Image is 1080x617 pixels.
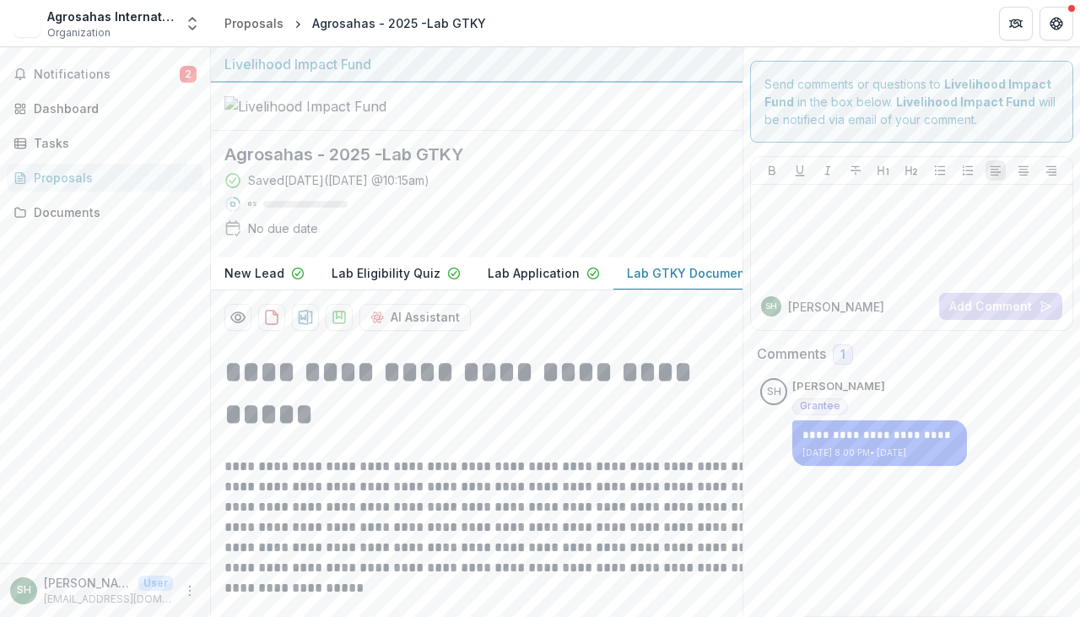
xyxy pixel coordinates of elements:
nav: breadcrumb [218,11,493,35]
p: [PERSON_NAME] [44,574,132,592]
span: Organization [47,25,111,41]
button: download-proposal [292,304,319,331]
button: Heading 2 [901,160,921,181]
strong: Livelihood Impact Fund [896,95,1035,109]
div: Send comments or questions to in the box below. will be notified via email of your comment. [750,61,1073,143]
a: Tasks [7,129,203,157]
p: [EMAIL_ADDRESS][DOMAIN_NAME] [44,592,173,607]
button: Partners [999,7,1033,41]
button: Preview 924d69f1-f42b-4f0f-9900-228151be131d-10.pdf [224,304,251,331]
button: Align Right [1041,160,1061,181]
button: Align Center [1013,160,1034,181]
h2: Comments [757,346,826,362]
div: Agrosahas International Pvt Ltd [47,8,174,25]
button: download-proposal [326,304,353,331]
button: Underline [790,160,810,181]
span: 2 [180,66,197,83]
div: Documents [34,203,190,221]
button: Get Help [1039,7,1073,41]
a: Proposals [7,164,203,192]
a: Proposals [218,11,290,35]
img: Livelihood Impact Fund [224,96,393,116]
button: Heading 1 [873,160,894,181]
button: Open entity switcher [181,7,204,41]
a: Dashboard [7,95,203,122]
button: Strike [845,160,866,181]
div: Agrosahas - 2025 -Lab GTKY [312,14,486,32]
button: More [180,581,200,601]
p: [PERSON_NAME] [792,378,885,395]
p: Lab Application [488,264,580,282]
div: Dashboard [34,100,190,117]
button: Italicize [818,160,838,181]
div: Proposals [34,169,190,187]
p: User [138,576,173,591]
button: Align Left [985,160,1006,181]
p: 0 % [248,198,256,210]
span: Notifications [34,68,180,82]
button: Add Comment [939,293,1062,320]
p: New Lead [224,264,284,282]
img: Agrosahas International Pvt Ltd [13,10,40,37]
div: Sachin Hanwate [17,585,31,596]
h2: Agrosahas - 2025 -Lab GTKY [224,144,702,165]
div: Livelihood Impact Fund [224,54,729,74]
span: 1 [840,348,845,362]
button: Ordered List [958,160,978,181]
p: Lab Eligibility Quiz [332,264,440,282]
button: Bold [762,160,782,181]
p: [DATE] 8:00 PM • [DATE] [802,447,957,459]
p: Lab GTKY Document Request [627,264,802,282]
span: Grantee [800,400,840,412]
div: Proposals [224,14,283,32]
p: [PERSON_NAME] [788,298,884,316]
button: AI Assistant [359,304,471,331]
a: Documents [7,198,203,226]
div: Sachin Hanwate [765,302,777,311]
button: Bullet List [930,160,950,181]
div: No due date [248,219,318,237]
button: download-proposal [258,304,285,331]
div: Saved [DATE] ( [DATE] @ 10:15am ) [248,171,429,189]
div: Tasks [34,134,190,152]
button: Notifications2 [7,61,203,88]
div: Sachin Hanwate [767,387,781,398]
